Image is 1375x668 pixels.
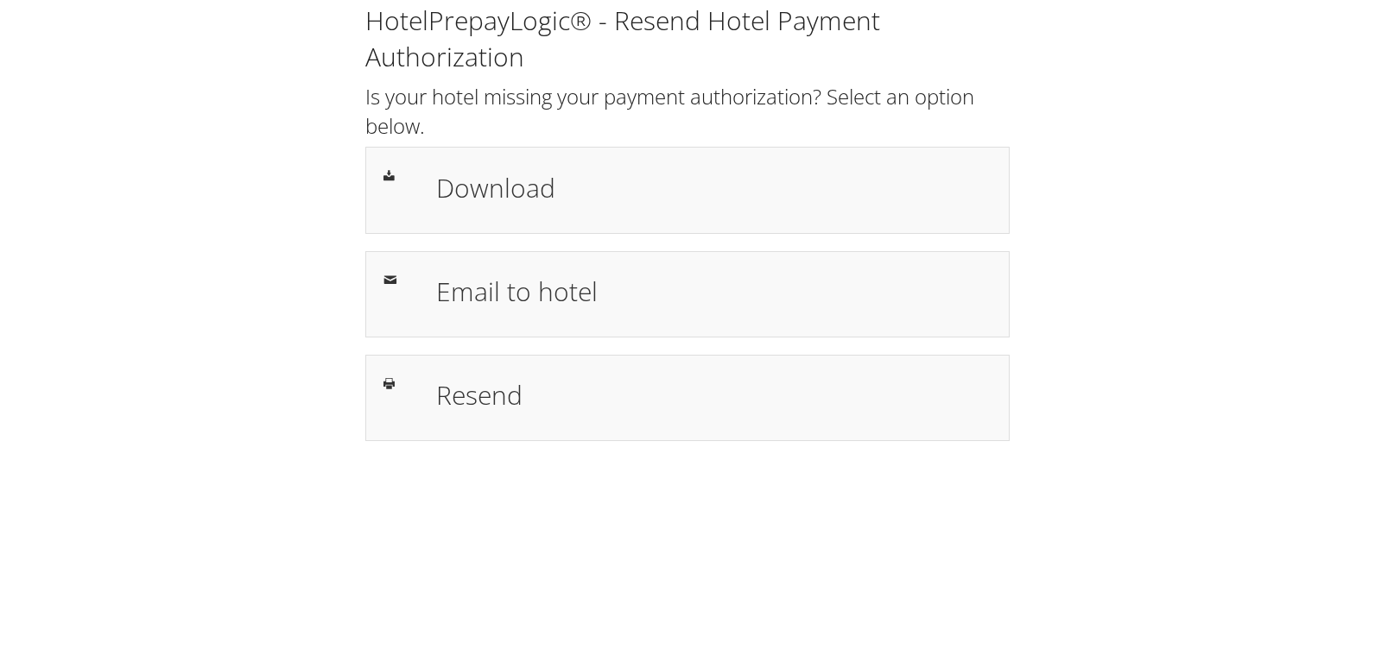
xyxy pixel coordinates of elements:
[436,272,992,311] h1: Email to hotel
[365,147,1010,233] a: Download
[436,168,992,207] h1: Download
[365,82,1010,140] h2: Is your hotel missing your payment authorization? Select an option below.
[436,375,992,414] h1: Resend
[365,251,1010,337] a: Email to hotel
[365,3,1010,75] h1: HotelPrepayLogic® - Resend Hotel Payment Authorization
[365,355,1010,441] a: Resend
